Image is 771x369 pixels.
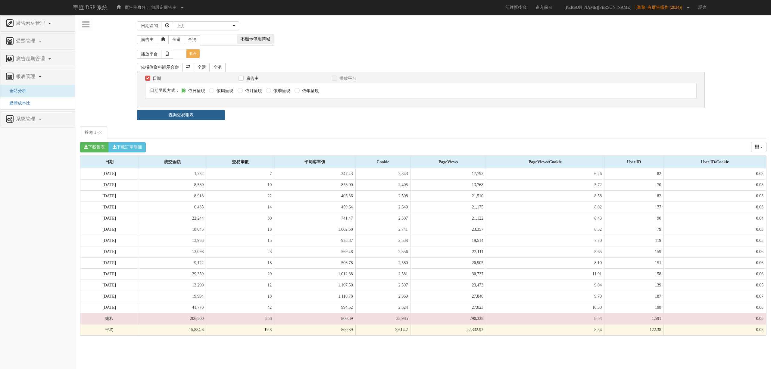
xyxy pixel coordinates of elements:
td: 0.05 [664,280,766,291]
div: 成交金額 [138,156,206,168]
td: [DATE] [80,246,138,257]
label: 廣告主 [245,76,259,82]
td: 21,510 [410,190,486,202]
td: 19,994 [138,291,206,302]
td: 8.10 [486,257,604,268]
td: 8.52 [486,224,604,235]
button: columns [751,142,767,152]
td: 21,175 [410,202,486,213]
td: [DATE] [80,190,138,202]
td: 2,581 [355,268,410,280]
td: [DATE] [80,302,138,313]
td: 2,534 [355,235,410,246]
a: 系統管理 [5,114,70,124]
td: 2,640 [355,202,410,213]
td: [DATE] [80,168,138,180]
td: 23 [206,246,274,257]
td: 5.72 [486,179,604,190]
td: 800.39 [274,313,355,324]
td: 1,002.50 [274,224,355,235]
div: Columns [751,142,767,152]
td: 856.00 [274,179,355,190]
td: 8.54 [486,313,604,324]
div: Cookie [356,156,410,168]
td: 29,359 [138,268,206,280]
span: 廣告素材管理 [14,20,48,26]
td: 8.65 [486,246,604,257]
td: 22,244 [138,213,206,224]
td: 10.30 [486,302,604,313]
td: 22,111 [410,246,486,257]
td: 2,614.2 [355,324,410,335]
td: 0.06 [664,246,766,257]
td: 1,110.78 [274,291,355,302]
td: 14 [206,202,274,213]
td: [DATE] [80,257,138,268]
td: 0.03 [664,168,766,180]
td: 0.03 [664,179,766,190]
td: 18 [206,257,274,268]
td: 0.05 [664,235,766,246]
td: 6.26 [486,168,604,180]
td: 11.91 [486,268,604,280]
td: 18 [206,224,274,235]
td: 17,793 [410,168,486,180]
label: 依日呈現 [187,88,205,94]
td: 258 [206,313,274,324]
td: 15 [206,235,274,246]
div: 交易筆數 [206,156,274,168]
td: 0.06 [664,268,766,280]
td: 21,122 [410,213,486,224]
td: 151 [604,257,663,268]
a: 查詢交易報表 [137,110,225,120]
td: 9,122 [138,257,206,268]
td: 30,737 [410,268,486,280]
td: 8.58 [486,190,604,202]
span: 受眾管理 [14,38,38,43]
td: 122.38 [604,324,663,335]
div: PageViews/Cookie [486,156,604,168]
a: 全選 [168,35,185,44]
td: 198 [604,302,663,313]
td: [DATE] [80,179,138,190]
button: 上月 [173,21,239,30]
td: 2,741 [355,224,410,235]
a: 廣告走期管理 [5,54,70,64]
td: 19.8 [206,324,274,335]
td: [DATE] [80,291,138,302]
span: 廣告走期管理 [14,56,48,61]
td: 2,580 [355,257,410,268]
td: 187 [604,291,663,302]
a: 媒體成本比 [5,101,30,105]
td: 6,435 [138,202,206,213]
td: 2,508 [355,190,410,202]
td: 18 [206,291,274,302]
td: 119 [604,235,663,246]
td: 18,045 [138,224,206,235]
label: 依周呈現 [215,88,233,94]
td: 2,843 [355,168,410,180]
button: Close [99,130,102,136]
label: 日期 [151,76,161,82]
td: 7.70 [486,235,604,246]
td: 569.48 [274,246,355,257]
td: 12 [206,280,274,291]
td: 20,905 [410,257,486,268]
td: 41,770 [138,302,206,313]
button: 下載報表 [80,142,109,152]
td: 506.78 [274,257,355,268]
span: 廣告主身分： [125,5,150,10]
div: PageViews [410,156,486,168]
span: [PERSON_NAME][PERSON_NAME] [561,5,634,10]
td: 2,507 [355,213,410,224]
div: 平均客單價 [274,156,355,168]
td: 13,768 [410,179,486,190]
td: 79 [604,224,663,235]
a: 全選 [194,63,210,72]
td: 70 [604,179,663,190]
td: 8.43 [486,213,604,224]
td: [DATE] [80,224,138,235]
td: 7 [206,168,274,180]
td: 15,884.6 [138,324,206,335]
